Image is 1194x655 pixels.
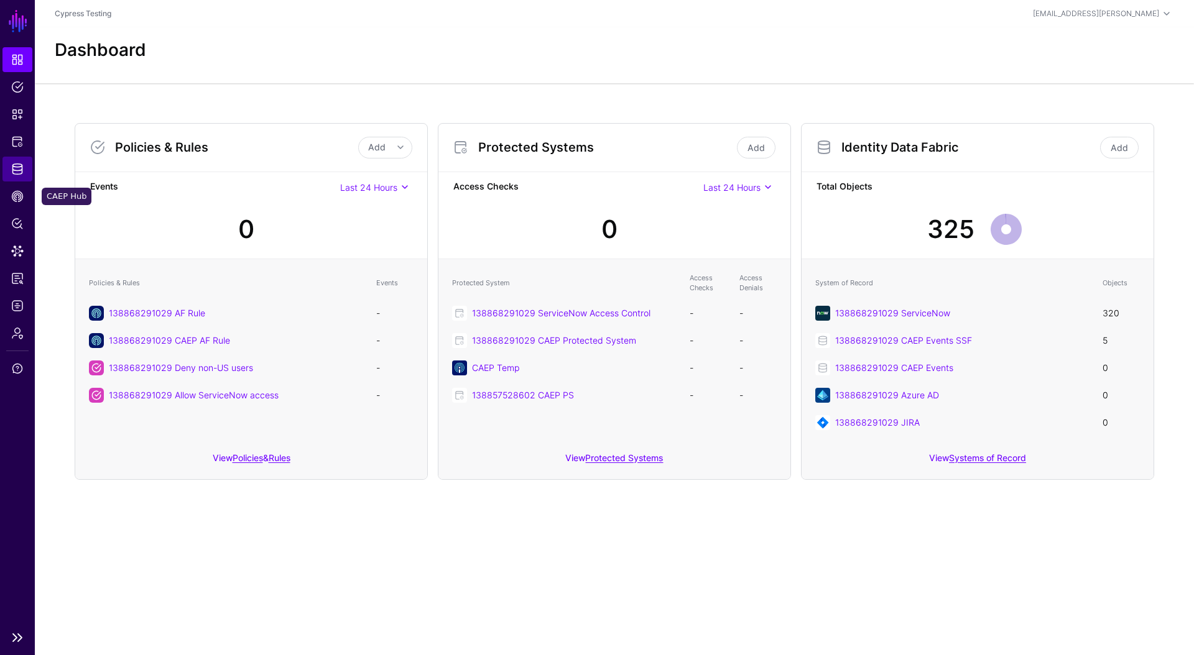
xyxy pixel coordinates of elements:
div: [EMAIL_ADDRESS][PERSON_NAME] [1033,8,1159,19]
a: Policy Lens [2,211,32,236]
th: Policies & Rules [83,267,370,300]
td: - [370,382,420,409]
a: Policies [2,75,32,99]
th: Objects [1096,267,1146,300]
a: Identity Data Fabric [2,157,32,181]
span: Identity Data Fabric [11,163,24,175]
div: 325 [927,211,974,248]
a: Rules [269,452,290,463]
img: svg+xml;base64,PHN2ZyB3aWR0aD0iNjQiIGhlaWdodD0iNjQiIHZpZXdCb3g9IjAgMCA2NCA2NCIgZmlsbD0ibm9uZSIgeG... [452,360,467,375]
a: Reports [2,266,32,291]
th: Access Checks [683,267,733,300]
a: Policies [233,452,263,463]
th: System of Record [809,267,1096,300]
img: svg+xml;base64,PHN2ZyB3aWR0aD0iNjQiIGhlaWdodD0iNjQiIHZpZXdCb3g9IjAgMCA2NCA2NCIgZmlsbD0ibm9uZSIgeG... [815,388,830,403]
a: Protected Systems [2,129,32,154]
a: 138868291029 JIRA [835,417,920,428]
a: CAEP Temp [472,362,519,373]
strong: Events [90,180,340,195]
a: 138868291029 CAEP Events [835,362,953,373]
a: 138868291029 Deny non-US users [109,362,253,373]
div: 0 [601,211,618,248]
td: - [683,354,733,382]
span: Policies [11,81,24,93]
span: Snippets [11,108,24,121]
span: Policy Lens [11,218,24,230]
td: 5 [1096,327,1146,354]
td: - [733,382,783,409]
td: 320 [1096,300,1146,327]
div: 0 [238,211,254,248]
span: Protected Systems [11,135,24,148]
span: Data Lens [11,245,24,257]
a: 138868291029 Allow ServiceNow access [109,390,279,400]
a: 138868291029 CAEP Protected System [472,335,636,346]
th: Protected System [446,267,683,300]
a: SGNL [7,7,29,35]
a: Cypress Testing [55,9,111,18]
a: Admin [2,321,32,346]
td: - [733,300,783,327]
span: Last 24 Hours [340,182,397,193]
td: - [733,327,783,354]
td: 0 [1096,354,1146,382]
a: Snippets [2,102,32,127]
h3: Protected Systems [478,140,734,155]
h3: Identity Data Fabric [841,140,1098,155]
div: CAEP Hub [42,188,91,205]
strong: Access Checks [453,180,703,195]
span: Last 24 Hours [703,182,761,193]
th: Access Denials [733,267,783,300]
a: 138868291029 CAEP Events SSF [835,335,972,346]
img: svg+xml;base64,PHN2ZyB3aWR0aD0iNjQiIGhlaWdodD0iNjQiIHZpZXdCb3g9IjAgMCA2NCA2NCIgZmlsbD0ibm9uZSIgeG... [815,306,830,321]
span: Support [11,362,24,375]
strong: Total Objects [817,180,1139,195]
a: 138868291029 ServiceNow [835,308,950,318]
h2: Dashboard [55,40,146,61]
a: 138868291029 AF Rule [109,308,205,318]
span: CAEP Hub [11,190,24,203]
h3: Policies & Rules [115,140,358,155]
a: CAEP Hub [2,184,32,209]
a: 138857528602 CAEP PS [472,390,574,400]
td: - [370,300,420,327]
a: 138868291029 ServiceNow Access Control [472,308,650,318]
a: Systems of Record [949,452,1026,463]
td: - [683,300,733,327]
span: Admin [11,327,24,339]
a: Logs [2,293,32,318]
div: View & [75,444,427,479]
td: 0 [1096,382,1146,409]
span: Add [368,142,386,152]
img: svg+xml;base64,PHN2ZyB3aWR0aD0iNjQiIGhlaWdodD0iNjQiIHZpZXdCb3g9IjAgMCA2NCA2NCIgZmlsbD0ibm9uZSIgeG... [815,415,830,430]
span: Dashboard [11,53,24,66]
a: Add [737,137,775,158]
td: - [370,327,420,354]
span: Reports [11,272,24,285]
div: View [438,444,790,479]
a: Add [1100,137,1139,158]
a: 138868291029 CAEP AF Rule [109,335,230,346]
a: Dashboard [2,47,32,72]
th: Events [370,267,420,300]
td: 0 [1096,409,1146,436]
td: - [370,354,420,382]
span: Logs [11,300,24,312]
td: - [733,354,783,382]
a: Data Lens [2,239,32,263]
a: 138868291029 Azure AD [835,390,939,400]
td: - [683,382,733,409]
a: Protected Systems [585,452,663,463]
div: View [802,444,1154,479]
td: - [683,327,733,354]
